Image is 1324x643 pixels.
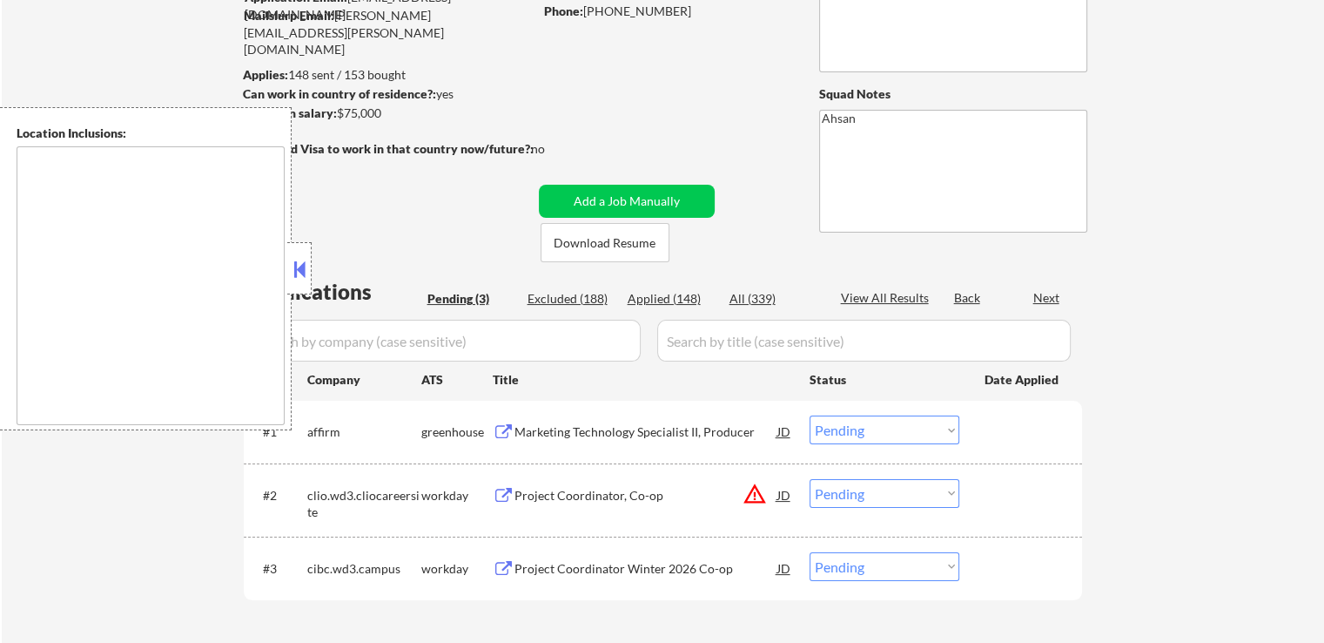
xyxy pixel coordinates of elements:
[514,423,777,441] div: Marketing Technology Specialist II, Producer
[421,560,493,578] div: workday
[776,416,793,447] div: JD
[307,423,421,441] div: affirm
[1033,289,1061,307] div: Next
[243,86,436,101] strong: Can work in country of residence?:
[544,3,583,18] strong: Phone:
[307,371,421,389] div: Company
[657,320,1071,362] input: Search by title (case sensitive)
[539,185,715,218] button: Add a Job Manually
[776,479,793,511] div: JD
[628,290,715,308] div: Applied (148)
[263,423,293,441] div: #1
[244,8,334,23] strong: Mailslurp Email:
[17,125,285,142] div: Location Inclusions:
[776,552,793,584] div: JD
[810,363,959,395] div: Status
[249,281,421,302] div: Applications
[528,290,615,308] div: Excluded (188)
[421,371,493,389] div: ATS
[244,7,533,58] div: [PERSON_NAME][EMAIL_ADDRESS][PERSON_NAME][DOMAIN_NAME]
[841,289,934,307] div: View All Results
[421,423,493,441] div: greenhouse
[263,487,293,504] div: #2
[244,141,534,156] strong: Will need Visa to work in that country now/future?:
[243,67,288,82] strong: Applies:
[243,105,337,120] strong: Minimum salary:
[493,371,793,389] div: Title
[249,320,641,362] input: Search by company (case sensitive)
[307,560,421,578] div: cibc.wd3.campus
[307,487,421,521] div: clio.wd3.cliocareersite
[243,85,528,103] div: yes
[421,487,493,504] div: workday
[743,482,767,506] button: warning_amber
[544,3,790,20] div: [PHONE_NUMBER]
[729,290,817,308] div: All (339)
[531,140,581,158] div: no
[263,560,293,578] div: #3
[985,371,1061,389] div: Date Applied
[427,290,514,308] div: Pending (3)
[819,85,1087,103] div: Squad Notes
[541,223,669,262] button: Download Resume
[243,66,533,84] div: 148 sent / 153 bought
[243,105,533,122] div: $75,000
[514,560,777,578] div: Project Coordinator Winter 2026 Co-op
[514,487,777,504] div: Project Coordinator, Co-op
[954,289,982,307] div: Back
